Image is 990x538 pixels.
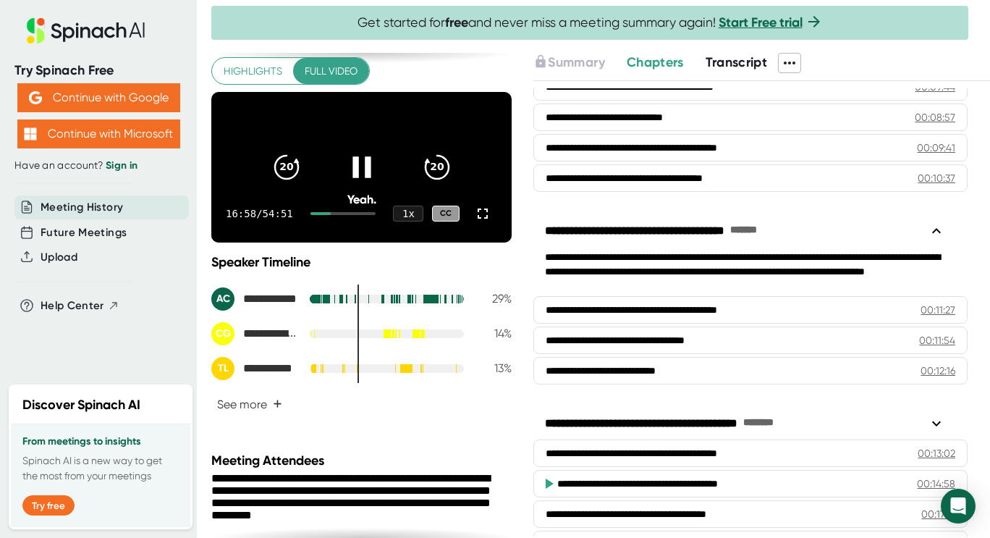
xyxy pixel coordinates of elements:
[719,14,803,30] a: Start Free trial
[211,287,298,311] div: Amber Cheung
[917,476,955,491] div: 00:14:58
[627,54,684,70] span: Chapters
[273,398,282,410] span: +
[445,14,468,30] b: free
[17,83,180,112] button: Continue with Google
[293,58,369,85] button: Full video
[357,14,823,31] span: Get started for and never miss a meeting summary again!
[706,54,768,70] span: Transcript
[706,53,768,72] button: Transcript
[432,206,460,222] div: CC
[211,322,298,345] div: Clara Gastaldi
[627,53,684,72] button: Chapters
[224,62,282,80] span: Highlights
[918,171,955,185] div: 00:10:37
[14,62,182,79] div: Try Spinach Free
[921,363,955,378] div: 00:12:16
[22,495,75,516] button: Try free
[475,361,512,375] div: 13 %
[211,357,234,380] div: TL
[475,292,512,306] div: 29 %
[41,199,123,216] button: Meeting History
[393,206,423,222] div: 1 x
[106,159,137,172] a: Sign in
[921,507,955,521] div: 00:17:17
[22,395,140,415] h2: Discover Spinach AI
[941,489,976,524] div: Open Intercom Messenger
[305,62,357,80] span: Full video
[211,322,234,345] div: CG
[29,91,42,104] img: Aehbyd4JwY73AAAAAElFTkSuQmCC
[22,436,179,447] h3: From meetings to insights
[918,446,955,461] div: 00:13:02
[211,287,234,311] div: AC
[475,327,512,340] div: 14 %
[212,58,294,85] button: Highlights
[226,208,293,219] div: 16:58 / 54:51
[548,54,604,70] span: Summary
[915,110,955,125] div: 00:08:57
[211,357,298,380] div: Taylor Lynn
[17,119,180,148] button: Continue with Microsoft
[41,298,104,314] span: Help Center
[533,53,604,72] button: Summary
[41,224,127,241] button: Future Meetings
[14,159,182,172] div: Have an account?
[211,453,515,468] div: Meeting Attendees
[211,392,288,417] button: See more+
[211,254,512,270] div: Speaker Timeline
[919,333,955,348] div: 00:11:54
[242,193,482,206] div: Yeah.
[533,53,626,73] div: Upgrade to access
[921,303,955,317] div: 00:11:27
[41,249,77,266] button: Upload
[41,298,119,314] button: Help Center
[22,453,179,484] p: Spinach AI is a new way to get the most from your meetings
[917,140,955,155] div: 00:09:41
